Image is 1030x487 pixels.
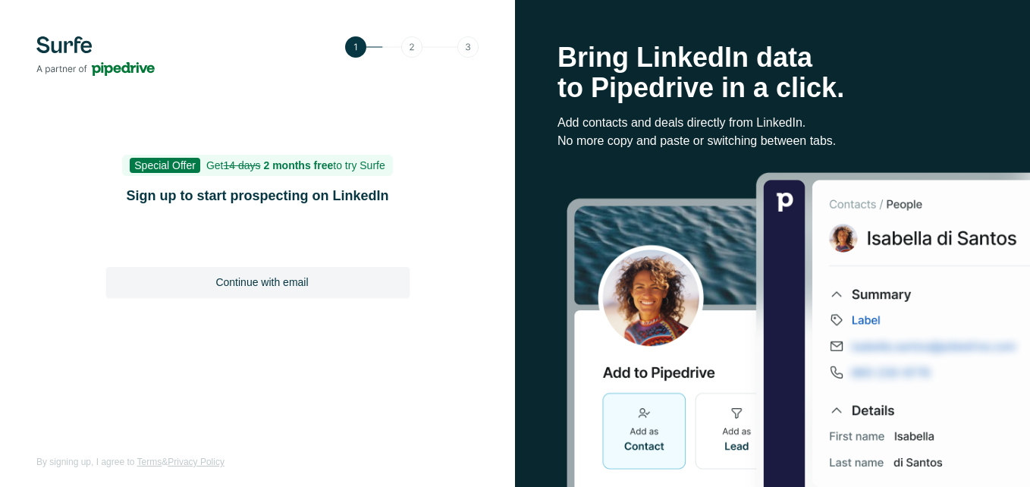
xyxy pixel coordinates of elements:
img: Surfe Stock Photo - Selling good vibes [567,171,1030,487]
iframe: Caixa de diálogo "Fazer login com o Google" [718,15,1015,221]
iframe: Botão "Fazer login com o Google" [99,226,417,259]
h1: Bring LinkedIn data to Pipedrive in a click. [557,42,988,103]
span: Special Offer [130,158,200,173]
h1: Sign up to start prospecting on LinkedIn [106,185,410,206]
p: Add contacts and deals directly from LinkedIn. [557,114,988,132]
span: & [162,457,168,467]
a: Privacy Policy [168,457,225,467]
img: Step 1 [345,36,479,58]
img: Surfe's logo [36,36,155,76]
span: Get to try Surfe [206,159,385,171]
s: 14 days [224,159,261,171]
p: No more copy and paste or switching between tabs. [557,132,988,150]
span: By signing up, I agree to [36,457,134,467]
a: Terms [137,457,162,467]
b: 2 months free [263,159,333,171]
span: Continue with email [215,275,308,290]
